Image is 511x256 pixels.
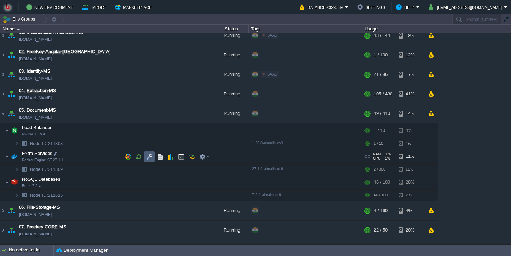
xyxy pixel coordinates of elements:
[29,193,64,199] span: 211615
[399,164,422,175] div: 11%
[252,193,281,197] span: 7.2.4-almalinux-9
[0,26,6,45] img: AMDAwAAAACH5BAEAAAAALAAAAAABAAEAAAICRAEAOw==
[374,138,383,149] div: 1 / 10
[214,25,248,33] div: Status
[29,193,64,199] a: Node ID:211615
[21,151,54,156] a: Extra ServicesDocker Engine CE 27.1.1
[22,158,64,162] span: Docker Engine CE 27.1.1
[399,221,422,240] div: 20%
[6,26,16,45] img: AMDAwAAAACH5BAEAAAAALAAAAAABAAEAAAICRAEAOw==
[0,46,6,65] img: AMDAwAAAACH5BAEAAAAALAAAAAABAAEAAAICRAEAOw==
[6,221,16,240] img: AMDAwAAAACH5BAEAAAAALAAAAAABAAEAAAICRAEAOw==
[10,176,20,190] img: AMDAwAAAACH5BAEAAAAALAAAAAABAAEAAAICRAEAOw==
[19,88,56,95] a: 04. Extraction-MS
[374,190,388,201] div: 46 / 100
[29,167,64,173] span: 211309
[249,25,362,33] div: Tags
[374,124,385,138] div: 1 / 10
[399,150,422,164] div: 11%
[300,3,345,11] button: Balance ₹3223.89
[29,141,64,147] span: 211308
[1,25,213,33] div: Name
[19,107,56,114] a: 05. Document-MS
[19,190,29,201] img: AMDAwAAAACH5BAEAAAAALAAAAAABAAEAAAICRAEAOw==
[21,177,61,182] a: NoSQL DatabasesRedis 7.2.4
[15,164,19,175] img: AMDAwAAAACH5BAEAAAAALAAAAAABAAEAAAICRAEAOw==
[29,141,64,147] a: Node ID:211308
[374,46,388,65] div: 1 / 100
[0,201,6,221] img: AMDAwAAAACH5BAEAAAAALAAAAAABAAEAAAICRAEAOw==
[19,224,66,231] a: 07. Freekey-CORE-MS
[6,46,16,65] img: AMDAwAAAACH5BAEAAAAALAAAAAABAAEAAAICRAEAOw==
[19,243,62,250] a: 08. User-Activity-MS
[10,124,20,138] img: AMDAwAAAACH5BAEAAAAALAAAAAABAAEAAAICRAEAOw==
[213,46,249,65] div: Running
[19,204,60,211] a: 06. File-Storage-MS
[26,3,75,11] button: New Environment
[399,46,422,65] div: 12%
[267,33,277,38] span: SAAS
[0,85,6,104] img: AMDAwAAAACH5BAEAAAAALAAAAAABAAEAAAICRAEAOw==
[6,201,16,221] img: AMDAwAAAACH5BAEAAAAALAAAAAABAAEAAAICRAEAOw==
[0,65,6,84] img: AMDAwAAAACH5BAEAAAAALAAAAAABAAEAAAICRAEAOw==
[2,14,38,24] button: Env Groups
[252,141,283,145] span: 1.26.0-almalinux-9
[399,85,422,104] div: 41%
[374,221,388,240] div: 22 / 50
[374,26,390,45] div: 43 / 144
[384,152,391,157] span: 1%
[374,65,388,84] div: 21 / 86
[19,68,50,75] a: 03. Identity-MS
[19,231,52,238] a: [DOMAIN_NAME]
[21,125,53,130] a: Load BalancerNGINX 1.26.0
[213,221,249,240] div: Running
[21,151,54,157] span: Extra Services
[399,65,422,84] div: 17%
[374,85,392,104] div: 105 / 430
[21,125,53,131] span: Load Balancer
[396,3,416,11] button: Help
[6,65,16,84] img: AMDAwAAAACH5BAEAAAAALAAAAAABAAEAAAICRAEAOw==
[373,157,380,161] span: CPU
[399,26,422,45] div: 19%
[19,138,29,149] img: AMDAwAAAACH5BAEAAAAALAAAAAABAAEAAAICRAEAOw==
[399,104,422,123] div: 14%
[115,3,154,11] button: Marketplace
[19,114,52,121] a: [DOMAIN_NAME]
[363,25,438,33] div: Usage
[399,138,422,149] div: 4%
[374,164,385,175] div: 2 / 300
[30,193,48,198] span: Node ID:
[213,65,249,84] div: Running
[22,132,45,137] span: NGINX 1.26.0
[5,150,9,164] img: AMDAwAAAACH5BAEAAAAALAAAAAABAAEAAAICRAEAOw==
[0,221,6,240] img: AMDAwAAAACH5BAEAAAAALAAAAAABAAEAAAICRAEAOw==
[213,26,249,45] div: Running
[2,2,13,12] img: Bitss Techniques
[374,104,390,123] div: 49 / 410
[29,167,64,173] a: Node ID:211309
[213,85,249,104] div: Running
[5,124,9,138] img: AMDAwAAAACH5BAEAAAAALAAAAAABAAEAAAICRAEAOw==
[10,150,20,164] img: AMDAwAAAACH5BAEAAAAALAAAAAABAAEAAAICRAEAOw==
[21,177,61,183] span: NoSQL Databases
[15,190,19,201] img: AMDAwAAAACH5BAEAAAAALAAAAAABAAEAAAICRAEAOw==
[6,104,16,123] img: AMDAwAAAACH5BAEAAAAALAAAAAABAAEAAAICRAEAOw==
[399,190,422,201] div: 28%
[399,176,422,190] div: 28%
[399,124,422,138] div: 4%
[19,75,52,82] a: [DOMAIN_NAME]
[19,56,52,63] a: [DOMAIN_NAME]
[19,36,52,43] a: [DOMAIN_NAME]
[267,72,277,77] span: SAAS
[373,152,381,157] span: RAM
[213,201,249,221] div: Running
[22,184,41,188] span: Redis 7.2.4
[252,167,283,171] span: 27.1.1-almalinux-9
[399,201,422,221] div: 4%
